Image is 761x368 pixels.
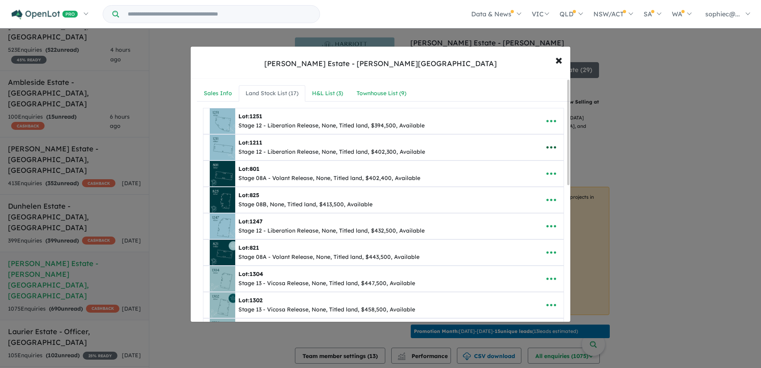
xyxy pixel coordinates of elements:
[210,292,235,318] img: Harriott%20Estate%20-%20Armstrong%20Creek%20-%20Lot%201302___1756871005.png
[264,59,497,69] div: [PERSON_NAME] Estate - [PERSON_NAME][GEOGRAPHIC_DATA]
[238,305,415,315] div: Stage 13 - Vicosa Release, None, Titled land, $458,500, Available
[238,297,263,304] b: Lot:
[238,226,425,236] div: Stage 12 - Liberation Release, None, Titled land, $432,500, Available
[238,218,263,225] b: Lot:
[250,139,262,146] span: 1211
[238,270,263,278] b: Lot:
[238,113,262,120] b: Lot:
[238,139,262,146] b: Lot:
[238,165,260,172] b: Lot:
[210,161,235,186] img: Harriott%20Estate%20-%20Armstrong%20Creek%20-%20Lot%20801___1756770732.jpg
[705,10,740,18] span: sophiec@...
[250,113,262,120] span: 1251
[238,279,415,288] div: Stage 13 - Vicosa Release, None, Titled land, $447,500, Available
[238,174,420,183] div: Stage 08A - Volant Release, None, Titled land, $402,400, Available
[238,147,425,157] div: Stage 12 - Liberation Release, None, Titled land, $402,300, Available
[238,253,420,262] div: Stage 08A - Volant Release, None, Titled land, $443,500, Available
[238,121,425,131] div: Stage 12 - Liberation Release, None, Titled land, $394,500, Available
[250,270,263,278] span: 1304
[12,10,78,20] img: Openlot PRO Logo White
[250,244,259,251] span: 821
[250,165,260,172] span: 801
[357,89,406,98] div: Townhouse List ( 9 )
[210,108,235,134] img: Harriott%20Estate%20-%20Armstrong%20Creek%20-%20Lot%201251___1756870872.jpg
[555,51,562,68] span: ×
[210,213,235,239] img: Harriott%20Estate%20-%20Armstrong%20Creek%20-%20Lot%201247___1756870787.jpg
[210,266,235,292] img: Harriott%20Estate%20-%20Armstrong%20Creek%20-%20Lot%201304___1756871085.jpg
[312,89,343,98] div: H&L List ( 3 )
[210,240,235,265] img: Harriott%20Estate%20-%20Armstrong%20Creek%20-%20Lot%20821___1756770815.png
[250,297,263,304] span: 1302
[238,244,259,251] b: Lot:
[250,192,259,199] span: 825
[204,89,232,98] div: Sales Info
[210,319,235,344] img: Harriott%20Estate%20-%20Armstrong%20Creek%20-%20Lot%201306___1756688522.jpg
[238,200,373,209] div: Stage 08B, None, Titled land, $413,500, Available
[210,135,235,160] img: Harriott%20Estate%20-%20Armstrong%20Creek%20-%20Lot%201211___1757639939.jpg
[250,218,263,225] span: 1247
[238,192,259,199] b: Lot:
[121,6,318,23] input: Try estate name, suburb, builder or developer
[246,89,299,98] div: Land Stock List ( 17 )
[210,187,235,213] img: Harriott%20Estate%20-%20Armstrong%20Creek%20-%20Lot%20825___1756871740.jpg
